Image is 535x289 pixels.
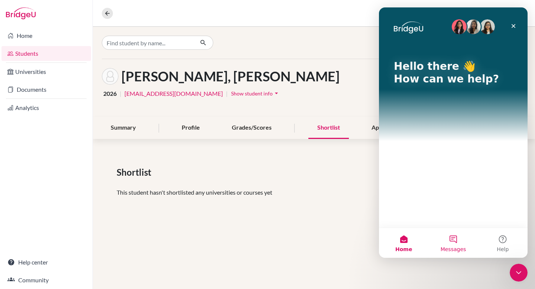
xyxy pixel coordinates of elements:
[231,88,281,99] button: Show student infoarrow_drop_down
[223,117,281,139] div: Grades/Scores
[102,36,194,50] input: Find student by name...
[273,90,280,97] i: arrow_drop_down
[117,166,154,179] span: Shortlist
[468,6,526,20] button: [PERSON_NAME]
[120,89,121,98] span: |
[363,117,413,139] div: Applications
[102,68,119,85] img: Luna Michael's avatar
[6,7,36,19] img: Bridge-U
[1,46,91,61] a: Students
[308,117,349,139] div: Shortlist
[103,89,117,98] span: 2026
[1,64,91,79] a: Universities
[510,264,528,282] iframe: Intercom live chat
[1,273,91,288] a: Community
[226,89,228,98] span: |
[379,7,528,258] iframe: Intercom live chat
[102,117,145,139] div: Summary
[1,82,91,97] a: Documents
[117,188,511,197] p: This student hasn't shortlisted any universities or courses yet
[1,100,91,115] a: Analytics
[1,28,91,43] a: Home
[1,255,91,270] a: Help center
[121,68,340,84] h1: [PERSON_NAME], [PERSON_NAME]
[173,117,209,139] div: Profile
[124,89,223,98] a: [EMAIL_ADDRESS][DOMAIN_NAME]
[231,90,273,97] span: Show student info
